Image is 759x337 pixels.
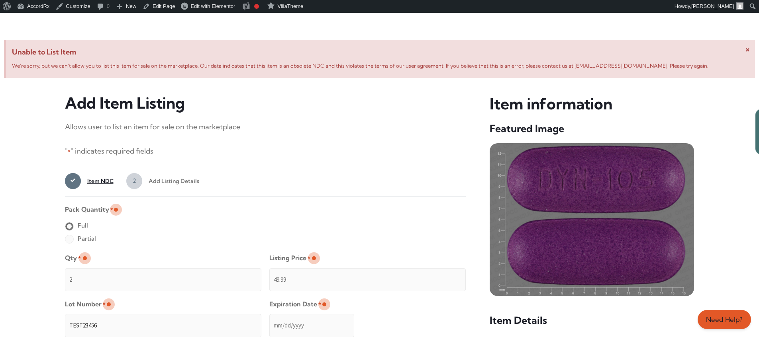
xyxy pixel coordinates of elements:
span: Edit with Elementor [190,3,235,9]
span: Unable to List Item [12,46,749,58]
a: 1Item NDC [65,173,114,189]
legend: Pack Quantity [65,203,113,216]
p: Allows user to list an item for sale on the marketplace [65,121,466,133]
label: Listing Price [269,251,310,265]
span: Item NDC [81,173,114,189]
span: Add Listing Details [142,173,199,189]
label: Lot Number [65,298,106,311]
span: × [745,44,750,54]
h5: Featured Image [490,122,694,135]
label: Full [65,219,88,232]
h3: Item information [490,94,694,114]
label: Expiration Date [269,298,321,311]
div: Focus keyphrase not set [254,4,259,9]
span: We’re sorry, but we can’t allow you to list this item for sale on the marketplace. Our data indic... [12,62,708,69]
label: Qty [65,251,81,265]
h3: Add Item Listing [65,94,466,113]
a: Need Help? [698,310,751,329]
label: Partial [65,232,96,245]
input: mm/dd/yyyy [269,314,354,337]
p: " " indicates required fields [65,145,466,158]
span: [PERSON_NAME] [691,3,734,9]
span: 1 [65,173,81,189]
span: 2 [126,173,142,189]
h5: Item Details [490,314,694,327]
